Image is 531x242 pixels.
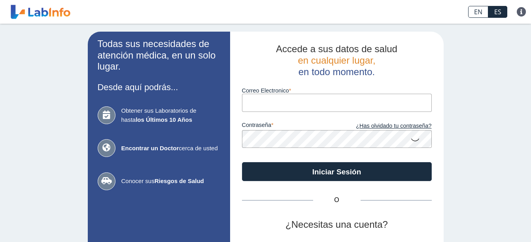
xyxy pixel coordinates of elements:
[242,87,432,94] label: Correo Electronico
[98,82,220,92] h3: Desde aquí podrás...
[299,66,375,77] span: en todo momento.
[242,162,432,181] button: Iniciar Sesión
[276,43,397,54] span: Accede a sus datos de salud
[242,122,337,130] label: contraseña
[121,144,220,153] span: cerca de usted
[121,145,179,151] b: Encontrar un Doctor
[121,177,220,186] span: Conocer sus
[242,219,432,231] h2: ¿Necesitas una cuenta?
[136,116,192,123] b: los Últimos 10 Años
[488,6,507,18] a: ES
[121,106,220,124] span: Obtener sus Laboratorios de hasta
[98,38,220,72] h2: Todas sus necesidades de atención médica, en un solo lugar.
[298,55,375,66] span: en cualquier lugar,
[313,195,361,205] span: O
[337,122,432,130] a: ¿Has olvidado tu contraseña?
[468,6,488,18] a: EN
[155,178,204,184] b: Riesgos de Salud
